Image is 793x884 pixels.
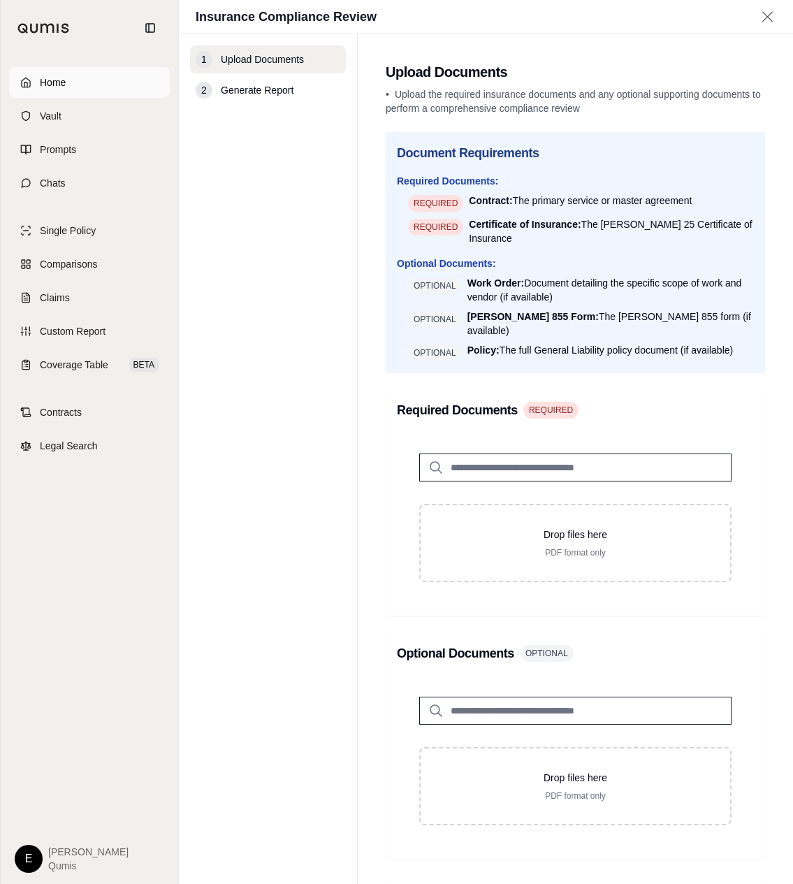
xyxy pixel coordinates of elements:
span: Comparisons [40,257,97,271]
div: 2 [196,82,212,99]
button: Collapse sidebar [139,17,161,39]
span: REQUIRED [408,195,463,212]
h3: Optional Documents [397,644,514,663]
a: Home [9,67,170,98]
span: Qumis [48,859,129,873]
strong: Contract: [469,195,512,206]
h4: Required Documents: [397,174,754,188]
img: Qumis Logo [17,23,70,34]
p: PDF format only [443,790,708,802]
h3: Document Requirements [397,143,754,163]
span: REQUIRED [408,219,463,236]
strong: Certificate of Insurance: [469,219,581,230]
h2: Upload Documents [386,62,765,82]
a: Contracts [9,397,170,428]
span: Coverage Table [40,358,108,372]
span: • [386,89,389,100]
span: [PERSON_NAME] [48,845,129,859]
span: OPTIONAL [408,311,462,328]
span: REQUIRED [523,402,579,419]
h3: Required Documents [397,400,518,420]
span: BETA [129,358,159,372]
span: OPTIONAL [408,277,462,294]
span: Contracts [40,405,82,419]
span: OPTIONAL [408,345,462,361]
div: E [15,845,43,873]
a: Comparisons [9,249,170,280]
a: Claims [9,282,170,313]
a: Custom Report [9,316,170,347]
span: Upload the required insurance documents and any optional supporting documents to perform a compre... [386,89,761,114]
span: Upload Documents [221,52,304,66]
a: Single Policy [9,215,170,246]
a: Coverage TableBETA [9,349,170,380]
strong: Policy: [467,345,500,356]
span: Prompts [40,143,76,157]
a: Chats [9,168,170,198]
span: Custom Report [40,324,106,338]
strong: [PERSON_NAME] 855 Form: [467,311,599,322]
div: The primary service or master agreement [469,194,692,208]
strong: Work Order: [467,277,524,289]
div: The full General Liability policy document (if available) [467,343,734,357]
div: The [PERSON_NAME] 25 Certificate of Insurance [469,217,754,245]
h1: Insurance Compliance Review [196,7,377,27]
h4: Optional Documents: [397,256,754,270]
div: 1 [196,51,212,68]
a: Prompts [9,134,170,165]
div: The [PERSON_NAME] 855 form (if available) [467,310,754,338]
span: Single Policy [40,224,96,238]
span: Generate Report [221,83,293,97]
span: Vault [40,109,61,123]
span: Chats [40,176,66,190]
p: PDF format only [443,547,708,558]
a: Vault [9,101,170,131]
span: Legal Search [40,439,98,453]
div: Document detailing the specific scope of work and vendor (if available) [467,276,754,304]
a: Legal Search [9,430,170,461]
p: Drop files here [443,771,708,785]
p: Drop files here [443,528,708,542]
span: OPTIONAL [520,645,574,662]
span: Claims [40,291,70,305]
span: Home [40,75,66,89]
